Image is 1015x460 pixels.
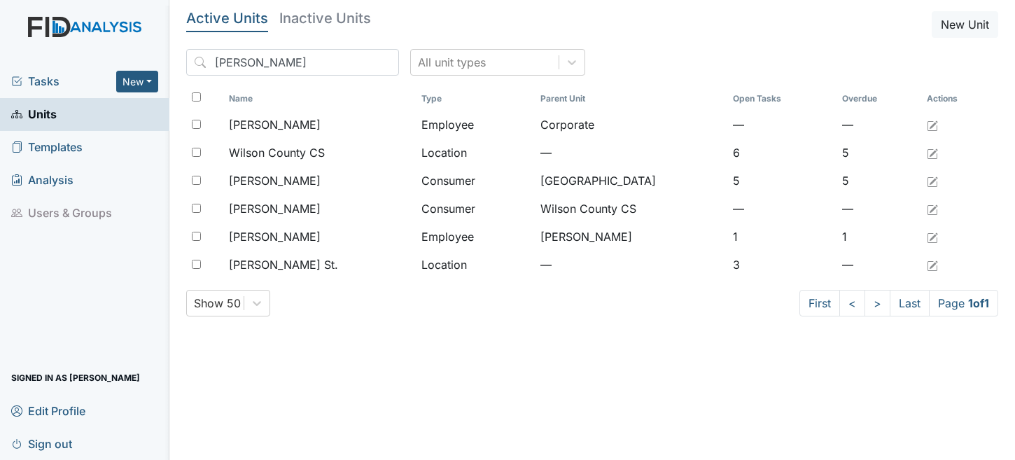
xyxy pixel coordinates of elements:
[932,11,998,38] button: New Unit
[836,223,921,251] td: 1
[836,87,921,111] th: Toggle SortBy
[836,167,921,195] td: 5
[535,223,727,251] td: [PERSON_NAME]
[223,87,416,111] th: Toggle SortBy
[416,167,535,195] td: Consumer
[727,223,836,251] td: 1
[927,228,938,245] a: Edit
[836,111,921,139] td: —
[11,104,57,125] span: Units
[116,71,158,92] button: New
[229,144,325,161] span: Wilson County CS
[11,169,73,191] span: Analysis
[927,172,938,189] a: Edit
[727,195,836,223] td: —
[927,116,938,133] a: Edit
[727,111,836,139] td: —
[416,111,535,139] td: Employee
[927,144,938,161] a: Edit
[194,295,241,312] div: Show 50
[535,195,727,223] td: Wilson County CS
[727,139,836,167] td: 6
[279,11,371,25] h5: Inactive Units
[839,290,865,316] a: <
[416,251,535,279] td: Location
[535,87,727,111] th: Toggle SortBy
[921,87,991,111] th: Actions
[927,256,938,273] a: Edit
[11,400,85,421] span: Edit Profile
[727,167,836,195] td: 5
[727,87,836,111] th: Toggle SortBy
[929,290,998,316] span: Page
[968,296,989,310] strong: 1 of 1
[836,195,921,223] td: —
[836,251,921,279] td: —
[229,256,338,273] span: [PERSON_NAME] St.
[416,139,535,167] td: Location
[416,223,535,251] td: Employee
[229,116,321,133] span: [PERSON_NAME]
[864,290,890,316] a: >
[11,367,140,389] span: Signed in as [PERSON_NAME]
[535,111,727,139] td: Corporate
[418,54,486,71] div: All unit types
[836,139,921,167] td: 5
[11,433,72,454] span: Sign out
[890,290,930,316] a: Last
[535,139,727,167] td: —
[11,73,116,90] a: Tasks
[11,137,83,158] span: Templates
[229,228,321,245] span: [PERSON_NAME]
[186,11,268,25] h5: Active Units
[799,290,840,316] a: First
[535,167,727,195] td: [GEOGRAPHIC_DATA]
[192,92,201,102] input: Toggle All Rows Selected
[727,251,836,279] td: 3
[229,200,321,217] span: [PERSON_NAME]
[186,49,399,76] input: Search...
[535,251,727,279] td: —
[416,195,535,223] td: Consumer
[927,200,938,217] a: Edit
[416,87,535,111] th: Toggle SortBy
[229,172,321,189] span: [PERSON_NAME]
[799,290,998,316] nav: task-pagination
